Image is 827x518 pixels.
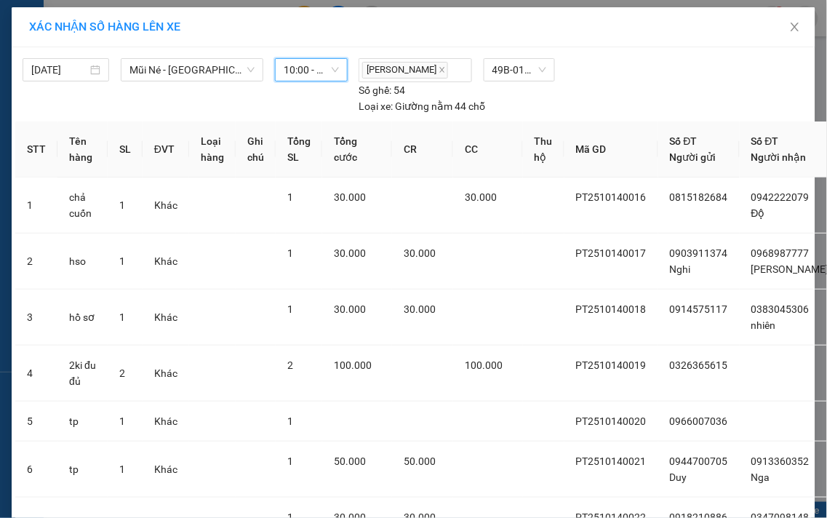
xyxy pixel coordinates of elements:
[576,303,647,315] span: PT2510140018
[465,191,497,203] span: 30.000
[453,121,523,178] th: CC
[523,121,564,178] th: Thu hộ
[670,415,728,427] span: 0966007036
[751,319,776,331] span: nhiên
[15,346,57,402] td: 4
[143,178,189,234] td: Khác
[670,471,687,483] span: Duy
[576,247,647,259] span: PT2510140017
[15,121,57,178] th: STT
[15,178,57,234] td: 1
[439,66,446,73] span: close
[334,303,366,315] span: 30.000
[334,455,366,467] span: 50.000
[57,346,108,402] td: 2ki đu đủ
[670,455,728,467] span: 0944700705
[359,82,391,98] span: Số ghế:
[404,303,436,315] span: 30.000
[670,247,728,259] span: 0903911374
[334,359,372,371] span: 100.000
[57,234,108,290] td: hso
[322,121,392,178] th: Tổng cước
[119,415,125,427] span: 1
[564,121,658,178] th: Mã GD
[404,247,436,259] span: 30.000
[119,367,125,379] span: 2
[143,402,189,442] td: Khác
[359,82,405,98] div: 54
[751,247,810,259] span: 0968987777
[576,191,647,203] span: PT2510140016
[143,346,189,402] td: Khác
[119,255,125,267] span: 1
[247,65,255,74] span: down
[334,247,366,259] span: 30.000
[751,455,810,467] span: 0913360352
[576,359,647,371] span: PT2510140019
[189,121,236,178] th: Loại hàng
[751,207,765,219] span: Độ
[751,471,770,483] span: Nga
[119,199,125,211] span: 1
[576,455,647,467] span: PT2510140021
[751,191,810,203] span: 0942222079
[287,191,293,203] span: 1
[143,442,189,498] td: Khác
[119,311,125,323] span: 1
[576,415,647,427] span: PT2510140020
[287,455,293,467] span: 1
[129,59,255,81] span: Mũi Né - Đà Lạt
[362,62,448,79] span: [PERSON_NAME]
[670,263,691,275] span: Nghi
[670,191,728,203] span: 0815182684
[15,402,57,442] td: 5
[670,303,728,315] span: 0914575117
[465,359,503,371] span: 100.000
[287,303,293,315] span: 1
[108,121,143,178] th: SL
[287,415,293,427] span: 1
[775,7,815,48] button: Close
[57,402,108,442] td: tp
[751,151,807,163] span: Người nhận
[392,121,453,178] th: CR
[276,121,322,178] th: Tổng SL
[57,290,108,346] td: hồ sơ
[751,303,810,315] span: 0383045306
[57,121,108,178] th: Tên hàng
[15,290,57,346] td: 3
[15,442,57,498] td: 6
[359,98,485,114] div: Giường nằm 44 chỗ
[143,234,189,290] td: Khác
[492,59,547,81] span: 49B-014.47
[15,234,57,290] td: 2
[334,191,366,203] span: 30.000
[670,135,698,147] span: Số ĐT
[29,20,180,33] span: XÁC NHẬN SỐ HÀNG LÊN XE
[143,290,189,346] td: Khác
[670,151,716,163] span: Người gửi
[359,98,393,114] span: Loại xe:
[119,463,125,475] span: 1
[404,455,436,467] span: 50.000
[670,359,728,371] span: 0326365615
[57,442,108,498] td: tp
[287,359,293,371] span: 2
[236,121,276,178] th: Ghi chú
[284,59,339,81] span: 10:00 - 49B-014.47
[287,247,293,259] span: 1
[143,121,189,178] th: ĐVT
[751,135,779,147] span: Số ĐT
[31,62,87,78] input: 14/10/2025
[789,21,801,33] span: close
[57,178,108,234] td: chả cuốn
